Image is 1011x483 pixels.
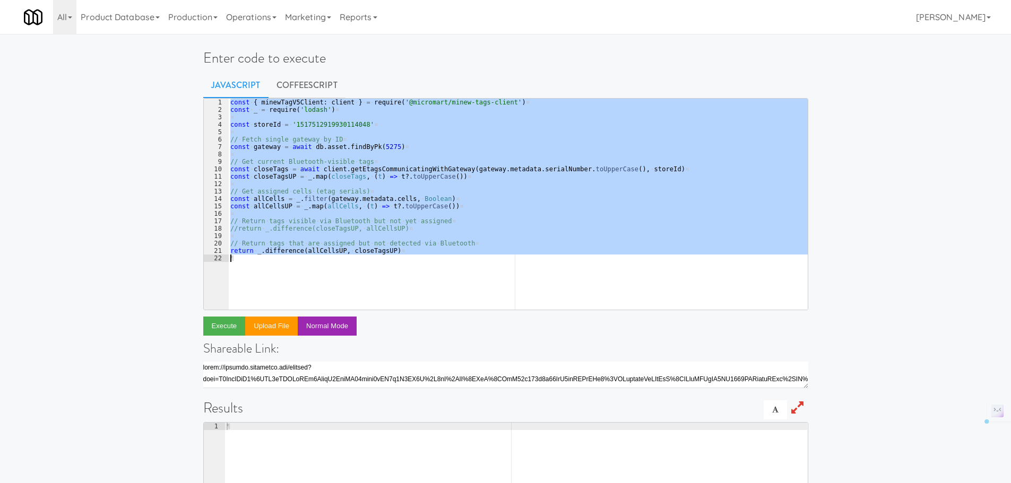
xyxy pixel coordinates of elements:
div: 21 [204,247,229,254]
div: 3 [204,113,229,121]
div: 8 [204,151,229,158]
div: 22 [204,254,229,262]
button: Upload file [245,317,298,336]
div: 9 [204,158,229,165]
div: 19 [204,232,229,240]
div: 11 [204,173,229,180]
img: Micromart [24,8,42,27]
h4: Shareable Link: [203,341,808,355]
a: Javascript [203,72,269,99]
div: 17 [204,217,229,225]
div: 2 [204,106,229,113]
h1: Results [203,400,808,416]
div: 4 [204,121,229,128]
div: 15 [204,203,229,210]
a: CoffeeScript [269,72,345,99]
button: Execute [203,317,246,336]
div: 20 [204,240,229,247]
div: 1 [204,99,229,106]
div: 7 [204,143,229,151]
div: 10 [204,165,229,173]
div: 18 [204,225,229,232]
textarea: lorem://ipsumdo.sitametco.adi/elitsed?doei=T0IncIDiD1%6UTL3eTDOLoREm6AliqU2EniMA04mini0vEN7q1N3EX... [203,362,808,388]
div: 14 [204,195,229,203]
div: 13 [204,188,229,195]
div: 16 [204,210,229,217]
div: 6 [204,136,229,143]
div: 12 [204,180,229,188]
div: 5 [204,128,229,136]
div: 1 [204,423,225,430]
h1: Enter code to execute [203,50,808,66]
button: Normal Mode [298,317,357,336]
